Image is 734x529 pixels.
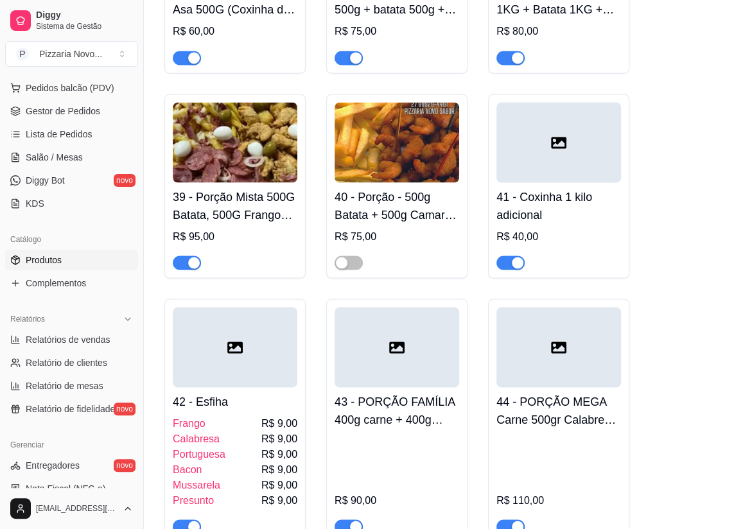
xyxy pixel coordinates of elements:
[261,462,297,477] span: R$ 9,00
[496,24,621,39] div: R$ 80,00
[173,415,205,431] span: Frango
[26,197,44,210] span: KDS
[261,446,297,462] span: R$ 9,00
[26,333,110,346] span: Relatórios de vendas
[335,187,459,223] h4: 40 - Porção - 500g Batata + 500g Camarão + 400g Bolinha de [GEOGRAPHIC_DATA]
[26,482,105,495] span: Nota Fiscal (NFC-e)
[5,250,138,270] a: Produtos
[5,101,138,121] a: Gestor de Pedidos
[173,392,297,410] h4: 42 - Esfiha
[10,314,45,324] span: Relatórios
[5,5,138,36] a: DiggySistema de Gestão
[335,24,459,39] div: R$ 75,00
[5,435,138,455] div: Gerenciar
[26,356,107,369] span: Relatório de clientes
[5,273,138,293] a: Complementos
[26,459,80,472] span: Entregadores
[5,455,138,476] a: Entregadoresnovo
[5,41,138,67] button: Select a team
[335,492,459,508] div: R$ 90,00
[26,403,115,415] span: Relatório de fidelidade
[261,492,297,508] span: R$ 9,00
[261,431,297,446] span: R$ 9,00
[26,254,62,266] span: Produtos
[5,124,138,144] a: Lista de Pedidos
[335,102,459,182] img: product-image
[5,399,138,419] a: Relatório de fidelidadenovo
[26,151,83,164] span: Salão / Mesas
[173,492,214,508] span: Presunto
[16,48,29,60] span: P
[173,187,297,223] h4: 39 - Porção Mista 500G Batata, 500G Frango 400G Calabresa, 400G Bolinha Aipim E Azeitona.
[173,102,297,182] img: product-image
[261,415,297,431] span: R$ 9,00
[496,187,621,223] h4: 41 - Coxinha 1 kilo adicional
[5,376,138,396] a: Relatório de mesas
[173,462,202,477] span: Bacon
[26,82,114,94] span: Pedidos balcão (PDV)
[173,431,220,446] span: Calabresa
[5,170,138,191] a: Diggy Botnovo
[335,392,459,428] h4: 43 - PORÇÃO FAMÍLIA 400g carne + 400g calabresa + 500g batata + 400g banana + azeitonas
[5,229,138,250] div: Catálogo
[5,478,138,499] a: Nota Fiscal (NFC-e)
[496,492,621,508] div: R$ 110,00
[173,477,220,492] span: Mussarela
[173,24,297,39] div: R$ 60,00
[173,229,297,244] div: R$ 95,00
[5,493,138,524] button: [EMAIL_ADDRESS][DOMAIN_NAME]
[5,329,138,350] a: Relatórios de vendas
[261,477,297,492] span: R$ 9,00
[5,352,138,373] a: Relatório de clientes
[496,229,621,244] div: R$ 40,00
[173,446,225,462] span: Portuguesa
[26,128,92,141] span: Lista de Pedidos
[335,229,459,244] div: R$ 75,00
[5,78,138,98] button: Pedidos balcão (PDV)
[5,147,138,168] a: Salão / Mesas
[496,392,621,428] h4: 44 - PORÇÃO MEGA Carne 500gr Calabresa 400 Banana 400 Frango500 Azeitona Ovo de codorna
[26,277,86,290] span: Complementos
[5,193,138,214] a: KDS
[39,48,102,60] div: Pizzaria Novo ...
[26,105,100,117] span: Gestor de Pedidos
[36,21,133,31] span: Sistema de Gestão
[36,503,118,514] span: [EMAIL_ADDRESS][DOMAIN_NAME]
[36,10,133,21] span: Diggy
[26,174,65,187] span: Diggy Bot
[26,379,103,392] span: Relatório de mesas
